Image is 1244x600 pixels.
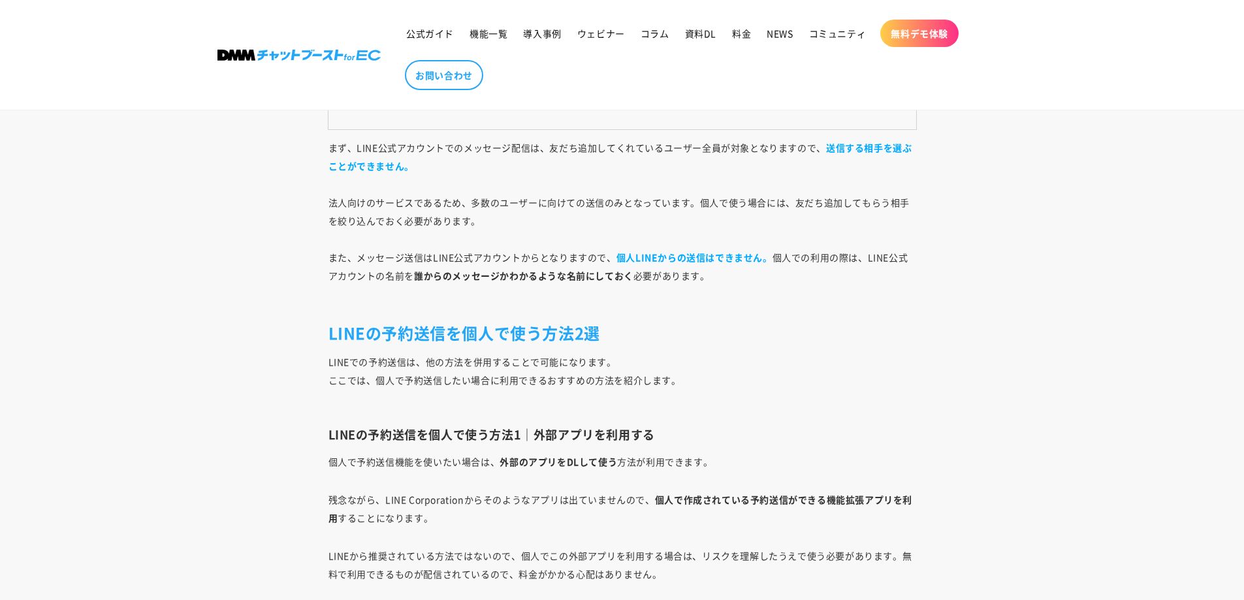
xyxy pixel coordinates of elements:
[462,20,515,47] a: 機能一覧
[767,27,793,39] span: NEWS
[577,27,625,39] span: ウェビナー
[801,20,874,47] a: コミュニティ
[677,20,724,47] a: 資料DL
[724,20,759,47] a: 料金
[328,490,916,527] p: 残念ながら、LINE Corporationからそのようなアプリは出ていませんので、 することになります。
[569,20,633,47] a: ウェビナー
[217,50,381,61] img: 株式会社DMM Boost
[515,20,569,47] a: 導入事例
[398,20,462,47] a: 公式ガイド
[328,141,912,172] strong: 送信する相手を選ぶことができません。
[523,27,561,39] span: 導入事例
[616,251,773,264] strong: 個人LINEからの送信はできません。
[470,27,507,39] span: 機能一覧
[328,323,916,343] h2: LINEの予約送信を個人で使う方法2選
[328,493,912,524] b: 個人で作成されている予約送信ができる機能拡張アプリを利用
[685,27,716,39] span: 資料DL
[641,27,669,39] span: コラム
[328,353,916,407] p: LINEでの予約送信は、他の方法を併用することで可能になります。 ここでは、個人で予約送信したい場合に利用できるおすすめの方法を紹介します。
[406,27,454,39] span: 公式ガイド
[414,269,633,282] strong: 誰からのメッセージかわかるような名前にしておく
[759,20,801,47] a: NEWS
[415,69,473,81] span: お問い合わせ
[328,452,916,471] p: 個人で予約送信機能を使いたい場合は、 方法が利用できます。
[891,27,948,39] span: 無料デモ体験
[500,455,617,468] b: 外部のアプリをDLして使う
[405,60,483,90] a: お問い合わせ
[809,27,867,39] span: コミュニティ
[880,20,959,47] a: 無料デモ体験
[328,138,916,303] p: まず、LINE公式アカウントでのメッセージ配信は、友だち追加してくれているユーザー全員が対象となりますので、 法人向けのサービスであるため、多数のユーザーに向けての送信のみとなっています。個人で...
[633,20,677,47] a: コラム
[328,427,916,442] h3: LINEの予約送信を個人で使う方法1｜外部アプリを利用する
[732,27,751,39] span: 料金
